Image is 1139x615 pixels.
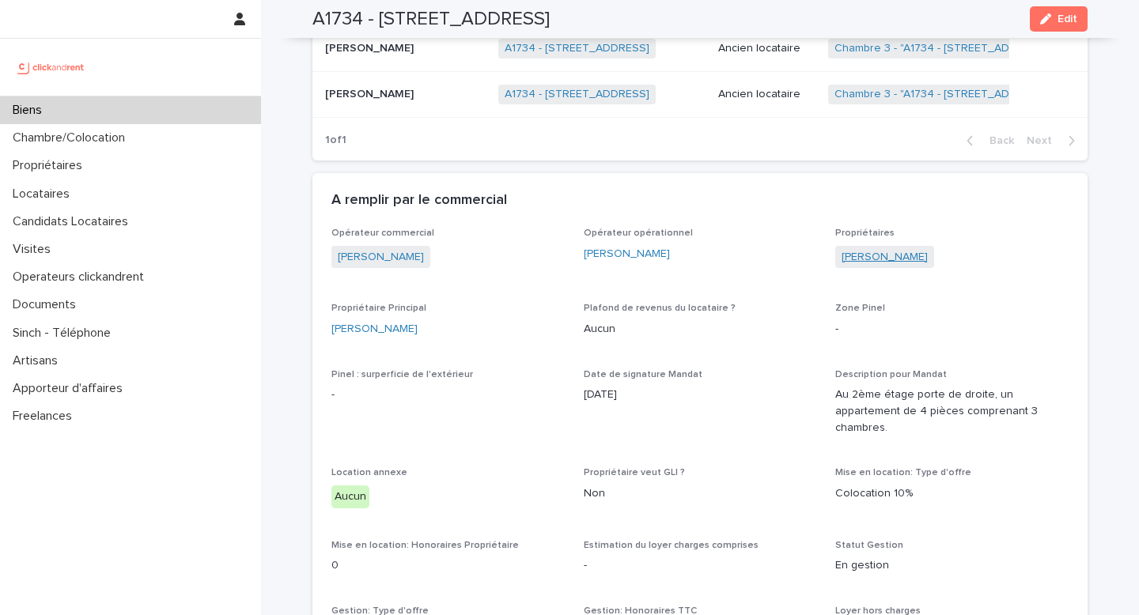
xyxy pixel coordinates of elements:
p: Freelances [6,409,85,424]
p: - [835,321,1069,338]
p: 1 of 1 [312,121,359,160]
p: En gestion [835,557,1069,574]
span: Edit [1058,13,1077,25]
span: Estimation du loyer charges comprises [584,541,759,550]
p: Colocation 10% [835,485,1069,502]
a: Chambre 3 - "A1734 - [STREET_ADDRESS]" [834,42,1052,55]
span: Statut Gestion [835,541,903,550]
p: Sinch - Téléphone [6,326,123,341]
span: Description pour Mandat [835,370,947,379]
p: [PERSON_NAME] [325,85,417,101]
p: Aucun [584,321,817,338]
p: Visites [6,242,63,257]
span: Location annexe [331,468,407,477]
span: Pinel : surperficie de l'extérieur [331,370,473,379]
p: Biens [6,103,55,118]
p: Apporteur d'affaires [6,381,135,396]
p: Documents [6,297,89,312]
span: Propriétaire veut GLI ? [584,468,685,477]
a: A1734 - [STREET_ADDRESS] [505,88,649,101]
button: Edit [1030,6,1088,32]
span: Next [1027,135,1061,146]
p: Chambre/Colocation [6,130,138,145]
tr: [PERSON_NAME][PERSON_NAME] A1734 - [STREET_ADDRESS] Ancien locataireChambre 3 - "A1734 - [STREET_... [312,26,1088,72]
p: Non [584,485,817,502]
div: Aucun [331,485,369,508]
p: [PERSON_NAME] [325,39,417,55]
a: A1734 - [STREET_ADDRESS] [505,42,649,55]
tr: [PERSON_NAME][PERSON_NAME] A1734 - [STREET_ADDRESS] Ancien locataireChambre 3 - "A1734 - [STREET_... [312,71,1088,117]
p: Artisans [6,353,70,368]
p: Operateurs clickandrent [6,270,157,285]
p: Candidats Locataires [6,214,141,229]
p: - [584,557,817,574]
p: Au 2ème étage porte de droite, un appartement de 4 pièces comprenant 3 chambres. [835,387,1069,436]
span: Propriétaires [835,228,895,238]
p: [DATE] [584,387,817,403]
span: Plafond de revenus du locataire ? [584,304,736,313]
span: Mise en location: Type d'offre [835,468,971,477]
h2: A remplir par le commercial [331,192,507,209]
p: Ancien locataire [718,42,815,55]
span: Date de signature Mandat [584,370,702,379]
a: [PERSON_NAME] [338,249,424,266]
p: 0 [331,557,565,574]
a: Chambre 3 - "A1734 - [STREET_ADDRESS]" [834,88,1052,101]
span: Mise en location: Honoraires Propriétaire [331,541,519,550]
a: [PERSON_NAME] [331,321,418,338]
p: Propriétaires [6,158,95,173]
span: Zone Pinel [835,304,885,313]
span: Back [980,135,1014,146]
a: [PERSON_NAME] [842,249,928,266]
button: Next [1020,134,1088,148]
p: - [331,387,565,403]
span: Opérateur commercial [331,228,434,238]
p: Locataires [6,187,82,202]
img: UCB0brd3T0yccxBKYDjQ [13,51,89,83]
button: Back [954,134,1020,148]
span: Opérateur opérationnel [584,228,693,238]
span: Propriétaire Principal [331,304,426,313]
h2: A1734 - [STREET_ADDRESS] [312,8,550,31]
a: [PERSON_NAME] [584,246,670,262]
p: Ancien locataire [718,88,815,101]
